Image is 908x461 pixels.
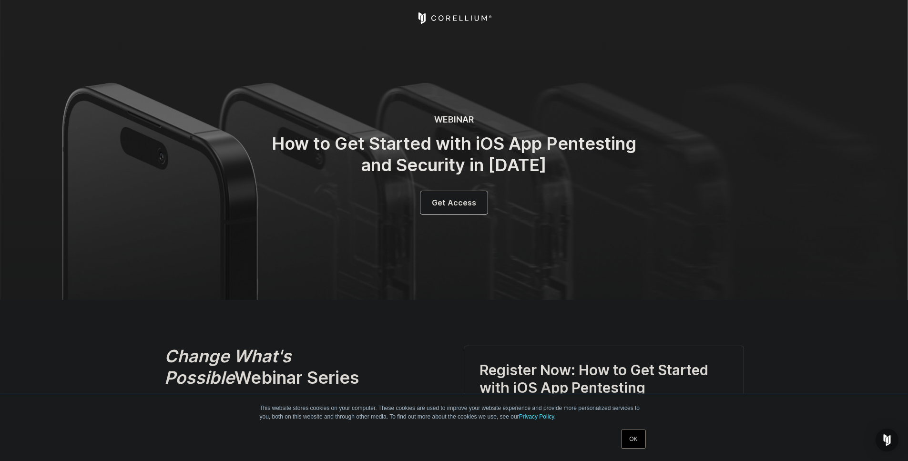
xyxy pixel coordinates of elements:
[264,114,645,125] h6: WEBINAR
[420,191,488,214] a: Get Access
[621,430,645,449] a: OK
[519,413,556,420] a: Privacy Policy.
[876,429,898,451] div: Open Intercom Messenger
[416,12,492,24] a: Corellium Home
[432,197,476,208] span: Get Access
[260,404,649,421] p: This website stores cookies on your computer. These cookies are used to improve your website expe...
[480,361,728,397] h3: Register Now: How to Get Started with iOS App Pentesting
[164,346,422,389] h2: Webinar Series
[264,133,645,176] h2: How to Get Started with iOS App Pentesting and Security in [DATE]
[164,346,291,388] em: Change What's Possible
